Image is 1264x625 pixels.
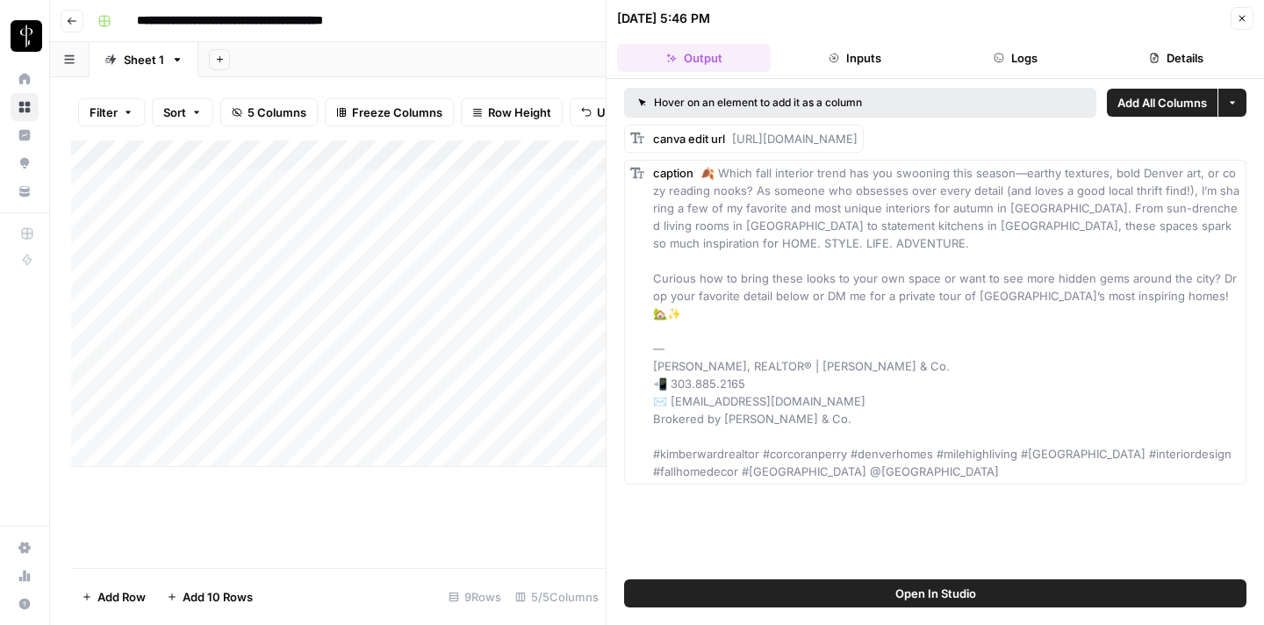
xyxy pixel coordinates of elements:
span: Open In Studio [895,585,976,602]
span: Add All Columns [1117,94,1207,111]
span: Add Row [97,588,146,606]
span: Row Height [488,104,551,121]
span: Sort [163,104,186,121]
a: Settings [11,534,39,562]
button: Details [1100,44,1253,72]
button: 5 Columns [220,98,318,126]
span: Freeze Columns [352,104,442,121]
div: Hover on an element to add it as a column [638,95,973,111]
div: 9 Rows [442,583,508,611]
a: Usage [11,562,39,590]
button: Output [617,44,771,72]
span: [URL][DOMAIN_NAME] [732,132,858,146]
span: Undo [597,104,627,121]
a: Sheet 1 [90,42,198,77]
button: Row Height [461,98,563,126]
button: Open In Studio [624,579,1246,607]
div: Sheet 1 [124,51,164,68]
a: Opportunities [11,149,39,177]
a: Insights [11,121,39,149]
span: canva edit url [653,132,725,146]
button: Add Row [71,583,156,611]
span: 5 Columns [248,104,306,121]
button: Filter [78,98,145,126]
a: Browse [11,93,39,121]
a: Home [11,65,39,93]
span: caption [653,166,693,180]
span: Add 10 Rows [183,588,253,606]
button: Workspace: LP Production Workloads [11,14,39,58]
button: Add All Columns [1107,89,1217,117]
button: Freeze Columns [325,98,454,126]
button: Logs [939,44,1093,72]
a: Your Data [11,177,39,205]
button: Help + Support [11,590,39,618]
button: Add 10 Rows [156,583,263,611]
img: LP Production Workloads Logo [11,20,42,52]
div: 5/5 Columns [508,583,606,611]
button: Sort [152,98,213,126]
button: Inputs [778,44,931,72]
div: [DATE] 5:46 PM [617,10,710,27]
span: 🍂 Which fall interior trend has you swooning this season—earthy textures, bold Denver art, or coz... [653,166,1239,478]
span: Filter [90,104,118,121]
button: Undo [570,98,638,126]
